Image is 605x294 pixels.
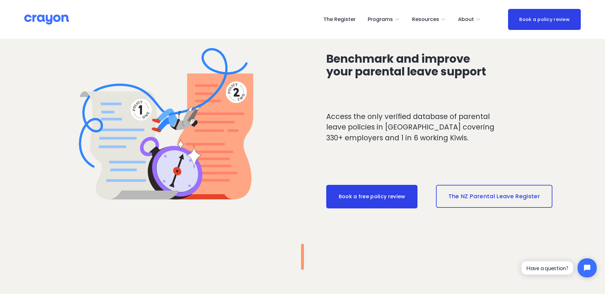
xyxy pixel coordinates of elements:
[368,15,393,24] span: Programs
[326,51,486,79] span: Benchmark and improve your parental leave support
[326,185,418,208] a: Book a free policy review
[368,14,400,24] a: folder dropdown
[516,253,602,283] iframe: Tidio Chat
[508,9,581,30] a: Book a policy review
[412,14,446,24] a: folder dropdown
[24,14,69,25] img: Crayon
[412,15,439,24] span: Resources
[436,185,552,208] a: The NZ Parental Leave Register
[458,15,474,24] span: About
[458,14,481,24] a: folder dropdown
[323,14,356,24] a: The Register
[326,111,498,143] p: Access the only verified database of parental leave policies in [GEOGRAPHIC_DATA] covering 330+ e...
